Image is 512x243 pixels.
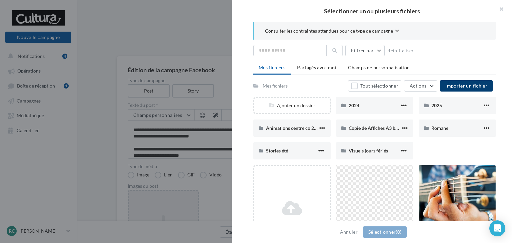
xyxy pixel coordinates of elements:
[396,229,401,235] span: (0)
[440,80,493,92] button: Importer un fichier
[348,80,401,92] button: Tout sélectionner
[337,228,360,236] button: Annuler
[265,28,393,34] span: Consulter les contraintes attendues pour ce type de campagne
[445,83,487,89] span: Importer un fichier
[266,125,322,131] span: Animations centre co 2025
[349,103,359,108] span: 2024
[254,102,330,109] div: Ajouter un dossier
[489,220,505,236] div: Open Intercom Messenger
[385,47,417,55] button: Réinitialiser
[431,125,448,131] span: Romane
[349,125,430,131] span: Copie de Affiches A3 bourses d'échange
[410,83,426,89] span: Actions
[363,226,407,238] button: Sélectionner(0)
[263,83,288,89] div: Mes fichiers
[431,103,442,108] span: 2025
[404,80,437,92] button: Actions
[265,27,399,36] button: Consulter les contraintes attendues pour ce type de campagne
[349,148,388,153] span: Visuels jours fériés
[345,45,385,56] button: Filtrer par
[297,65,336,70] span: Partagés avec moi
[266,148,288,153] span: Stories été
[348,65,410,70] span: Champs de personnalisation
[259,65,285,70] span: Mes fichiers
[243,8,501,14] h2: Sélectionner un ou plusieurs fichiers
